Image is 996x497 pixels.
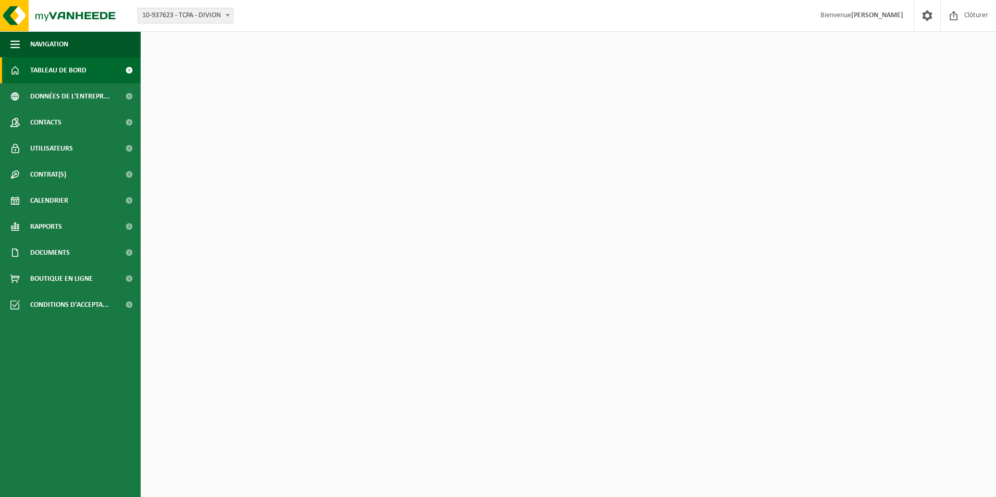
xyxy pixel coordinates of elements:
span: Utilisateurs [30,135,73,161]
span: Contrat(s) [30,161,66,188]
span: 10-937623 - TCPA - DIVION [138,8,233,23]
span: Contacts [30,109,61,135]
strong: [PERSON_NAME] [851,11,903,19]
span: Calendrier [30,188,68,214]
span: Données de l'entrepr... [30,83,110,109]
span: Navigation [30,31,68,57]
span: Documents [30,240,70,266]
span: Boutique en ligne [30,266,93,292]
span: Conditions d'accepta... [30,292,109,318]
span: Tableau de bord [30,57,86,83]
span: Rapports [30,214,62,240]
